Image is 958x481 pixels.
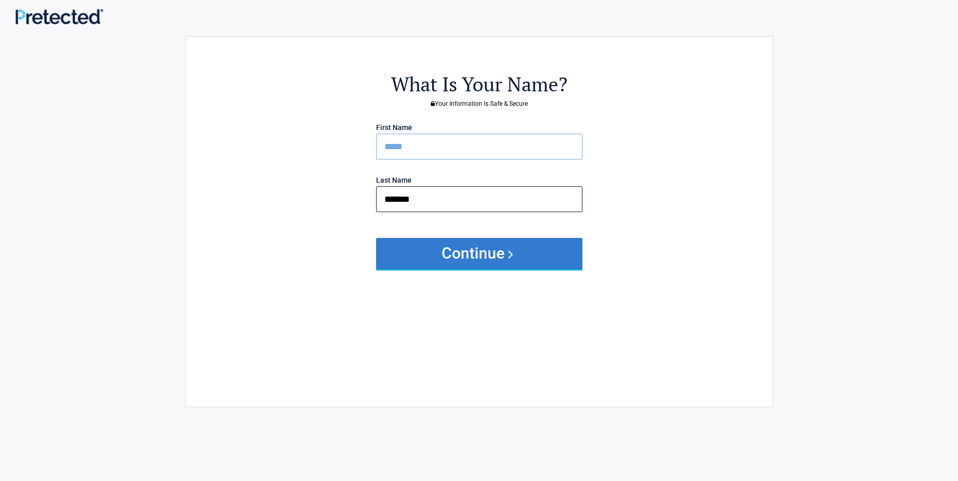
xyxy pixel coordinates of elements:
[376,177,412,184] label: Last Name
[242,71,716,98] h2: What Is Your Name?
[376,124,412,131] label: First Name
[15,9,103,25] img: Main Logo
[376,238,582,269] button: Continue
[242,101,716,107] h3: Your Information Is Safe & Secure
